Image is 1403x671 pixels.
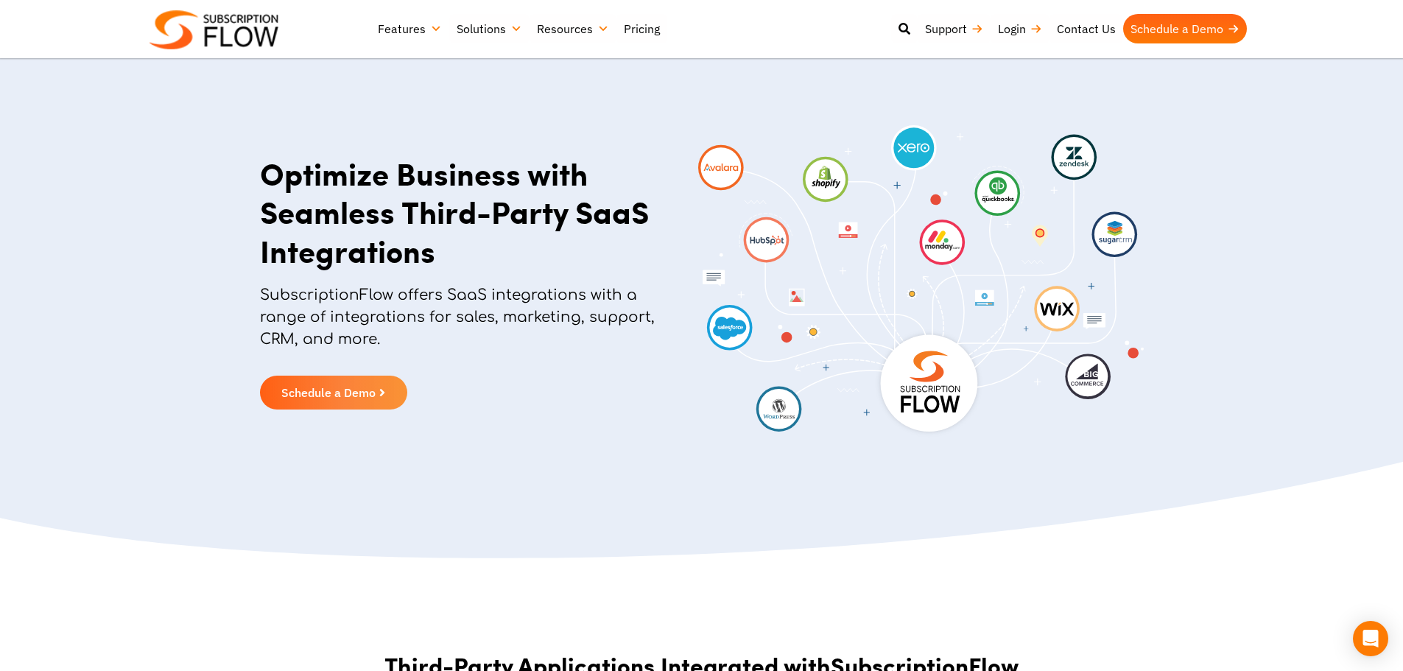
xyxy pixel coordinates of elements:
[991,14,1049,43] a: Login
[150,10,278,49] img: Subscriptionflow
[281,387,376,398] span: Schedule a Demo
[616,14,667,43] a: Pricing
[698,125,1144,439] img: SaaS Integrations
[1353,621,1388,656] div: Open Intercom Messenger
[260,154,661,270] h1: Optimize Business with Seamless Third-Party SaaS Integrations
[370,14,449,43] a: Features
[1049,14,1123,43] a: Contact Us
[449,14,530,43] a: Solutions
[260,376,407,410] a: Schedule a Demo
[918,14,991,43] a: Support
[1123,14,1247,43] a: Schedule a Demo
[260,284,661,365] p: SubscriptionFlow offers SaaS integrations with a range of integrations for sales, marketing, supp...
[530,14,616,43] a: Resources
